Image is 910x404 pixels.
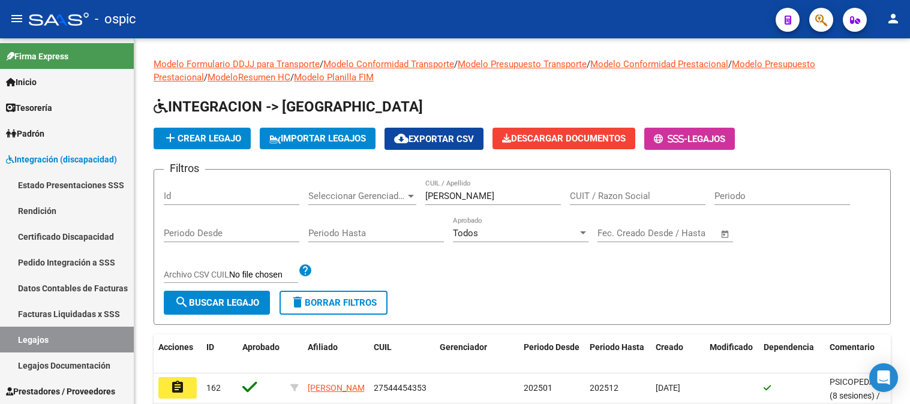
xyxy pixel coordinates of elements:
span: Descargar Documentos [502,133,626,144]
span: IMPORTAR LEGAJOS [269,133,366,144]
span: Periodo Hasta [590,342,644,352]
span: Gerenciador [440,342,487,352]
div: Open Intercom Messenger [869,363,898,392]
button: Buscar Legajo [164,291,270,315]
span: CUIL [374,342,392,352]
span: 202501 [524,383,552,393]
mat-icon: assignment [170,380,185,394]
button: IMPORTAR LEGAJOS [260,128,376,149]
input: Archivo CSV CUIL [229,270,298,281]
h3: Filtros [164,160,205,177]
datatable-header-cell: Afiliado [303,334,369,374]
datatable-header-cell: Gerenciador [435,334,519,374]
mat-icon: menu [10,11,24,26]
datatable-header-cell: CUIL [369,334,435,374]
span: [DATE] [656,383,680,393]
span: Acciones [158,342,193,352]
span: Afiliado [308,342,338,352]
mat-icon: cloud_download [394,131,409,146]
button: Exportar CSV [385,128,483,150]
span: Comentario [830,342,875,352]
span: Legajos [687,134,725,144]
a: Modelo Conformidad Prestacional [590,59,728,70]
span: Tesorería [6,101,52,114]
mat-icon: person [886,11,900,26]
mat-icon: add [163,131,178,145]
a: Modelo Presupuesto Transporte [458,59,587,70]
span: [PERSON_NAME] [308,383,372,393]
span: Creado [656,342,683,352]
button: Borrar Filtros [280,291,388,315]
button: -Legajos [644,128,735,150]
span: Dependencia [764,342,814,352]
mat-icon: help [298,263,313,278]
a: ModeloResumen HC [208,72,290,83]
span: 202512 [590,383,618,393]
span: Prestadores / Proveedores [6,385,115,398]
span: Inicio [6,76,37,89]
a: Modelo Planilla FIM [294,72,374,83]
a: Modelo Conformidad Transporte [323,59,454,70]
mat-icon: delete [290,295,305,309]
span: Aprobado [242,342,280,352]
span: Todos [453,228,478,239]
span: Firma Express [6,50,68,63]
span: Periodo Desde [524,342,579,352]
datatable-header-cell: Acciones [154,334,202,374]
datatable-header-cell: Periodo Hasta [585,334,651,374]
span: ID [206,342,214,352]
input: Fecha inicio [597,228,646,239]
button: Descargar Documentos [492,128,635,149]
span: Borrar Filtros [290,297,377,308]
a: Modelo Formulario DDJJ para Transporte [154,59,320,70]
datatable-header-cell: ID [202,334,238,374]
span: Crear Legajo [163,133,241,144]
span: Modificado [710,342,753,352]
datatable-header-cell: Aprobado [238,334,286,374]
span: - [654,134,687,144]
button: Open calendar [719,227,732,241]
datatable-header-cell: Dependencia [759,334,825,374]
span: - ospic [95,6,136,32]
span: Archivo CSV CUIL [164,270,229,279]
span: INTEGRACION -> [GEOGRAPHIC_DATA] [154,98,423,115]
span: Seleccionar Gerenciador [308,191,406,201]
span: Exportar CSV [394,134,474,144]
span: 162 [206,383,221,393]
datatable-header-cell: Creado [651,334,705,374]
span: Padrón [6,127,44,140]
datatable-header-cell: Periodo Desde [519,334,585,374]
mat-icon: search [175,295,189,309]
datatable-header-cell: Modificado [705,334,759,374]
span: Integración (discapacidad) [6,153,117,166]
input: Fecha fin [657,228,715,239]
span: 27544454353 [374,383,427,393]
span: Buscar Legajo [175,297,259,308]
datatable-header-cell: Comentario [825,334,897,374]
button: Crear Legajo [154,128,251,149]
